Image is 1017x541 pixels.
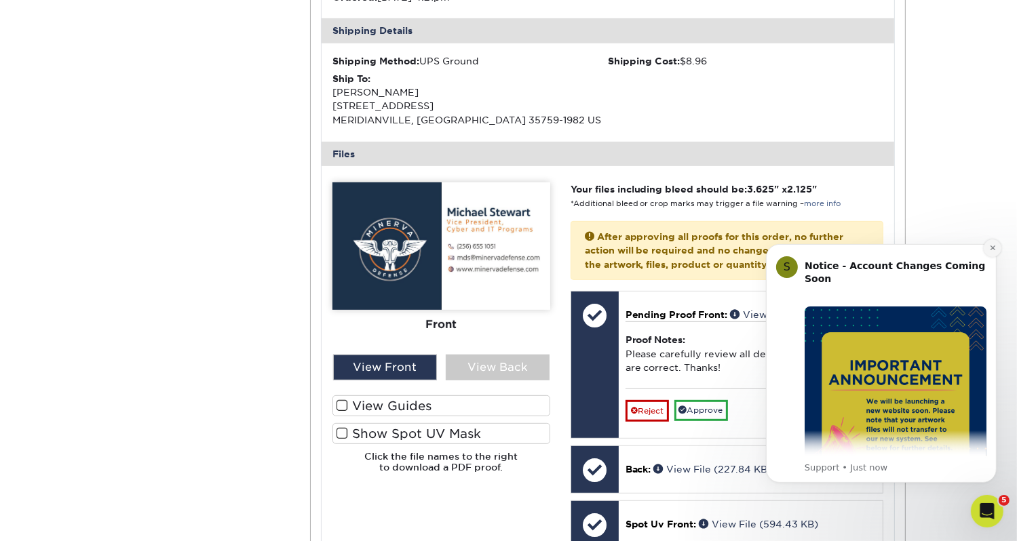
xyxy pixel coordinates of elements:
iframe: Google Customer Reviews [3,500,115,536]
a: Approve [674,400,728,421]
a: more info [805,199,841,208]
small: *Additional bleed or crop marks may trigger a file warning – [571,199,841,208]
span: 5 [999,495,1010,506]
a: View File (227.84 KB) [654,464,772,475]
strong: Your files including bleed should be: " x " [571,184,818,195]
strong: Shipping Method: [332,56,419,66]
span: 3.625 [748,184,775,195]
div: View Back [446,355,550,380]
div: Files [322,142,894,166]
div: View Front [333,355,437,380]
label: Show Spot UV Mask [332,423,550,444]
h6: Click the file names to the right to download a PDF proof. [332,451,550,484]
div: $8.96 [608,54,883,68]
a: Reject [626,400,669,422]
strong: Ship To: [332,73,370,84]
strong: After approving all proofs for this order, no further action will be required and no changes can ... [585,231,853,270]
div: Shipping Details [322,18,894,43]
div: Please carefully review all details to ensure they are correct. Thanks! [626,321,876,388]
span: 2.125 [788,184,813,195]
span: Back: [626,464,651,475]
strong: Proof Notes: [626,334,686,345]
iframe: Intercom live chat [971,495,1003,527]
a: View File (65.32 KB) [731,309,843,320]
iframe: Intercom notifications message [746,224,1017,504]
div: Front [332,310,550,340]
span: Pending Proof Front: [626,309,728,320]
strong: Shipping Cost: [608,56,680,66]
div: [PERSON_NAME] [STREET_ADDRESS] MERIDIANVILLE, [GEOGRAPHIC_DATA] 35759-1982 US [332,72,608,127]
div: UPS Ground [332,54,608,68]
label: View Guides [332,395,550,416]
a: View File (594.43 KB) [699,519,819,529]
span: Spot Uv Front: [626,519,697,529]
